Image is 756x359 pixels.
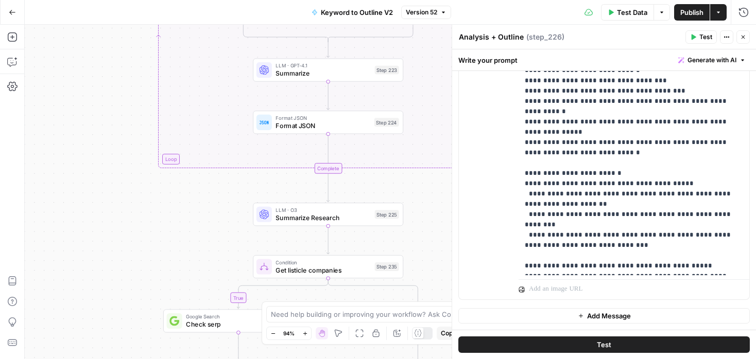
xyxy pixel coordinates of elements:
[253,111,403,134] div: Format JSONFormat JSONStep 224
[688,56,736,65] span: Generate with AI
[253,203,403,226] div: LLM · O3Summarize ResearchStep 225
[163,309,314,332] div: Google SearchCheck serpStep 236
[674,53,750,67] button: Generate with AI
[186,319,281,329] span: Check serp
[459,32,524,42] textarea: Analysis + Outline
[526,32,564,42] span: ( step_226 )
[276,258,371,266] span: Condition
[685,30,717,44] button: Test
[314,163,342,174] div: Complete
[699,32,712,42] span: Test
[253,163,403,174] div: Complete
[253,255,403,278] div: ConditionGet listicle companiesStep 235
[243,20,328,42] g: Edge from step_233 to step_232-conditional-end
[237,278,328,308] g: Edge from step_235 to step_236
[441,329,456,338] span: Copy
[437,327,460,340] button: Copy
[276,62,371,69] span: LLM · GPT-4.1
[276,265,371,275] span: Get listicle companies
[276,121,370,131] span: Format JSON
[375,66,399,75] div: Step 223
[305,4,399,21] button: Keyword to Outline V2
[674,4,710,21] button: Publish
[680,7,703,17] span: Publish
[328,20,413,42] g: Edge from step_234 to step_232-conditional-end
[327,40,330,58] g: Edge from step_232-conditional-end to step_223
[401,6,451,19] button: Version 52
[327,226,330,254] g: Edge from step_225 to step_235
[321,7,393,17] span: Keyword to Outline V2
[276,68,371,78] span: Summarize
[597,339,611,350] span: Test
[458,336,750,353] button: Test
[186,313,281,320] span: Google Search
[601,4,654,21] button: Test Data
[276,213,371,223] span: Summarize Research
[458,308,750,324] button: Add Message
[375,262,399,271] div: Step 235
[375,210,399,219] div: Step 225
[406,8,437,17] span: Version 52
[276,206,371,214] span: LLM · O3
[617,7,647,17] span: Test Data
[587,311,631,321] span: Add Message
[327,82,330,110] g: Edge from step_223 to step_224
[283,329,295,337] span: 94%
[452,49,756,70] div: Write your prompt
[374,118,399,127] div: Step 224
[276,114,370,122] span: Format JSON
[253,59,403,82] div: LLM · GPT-4.1SummarizeStep 223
